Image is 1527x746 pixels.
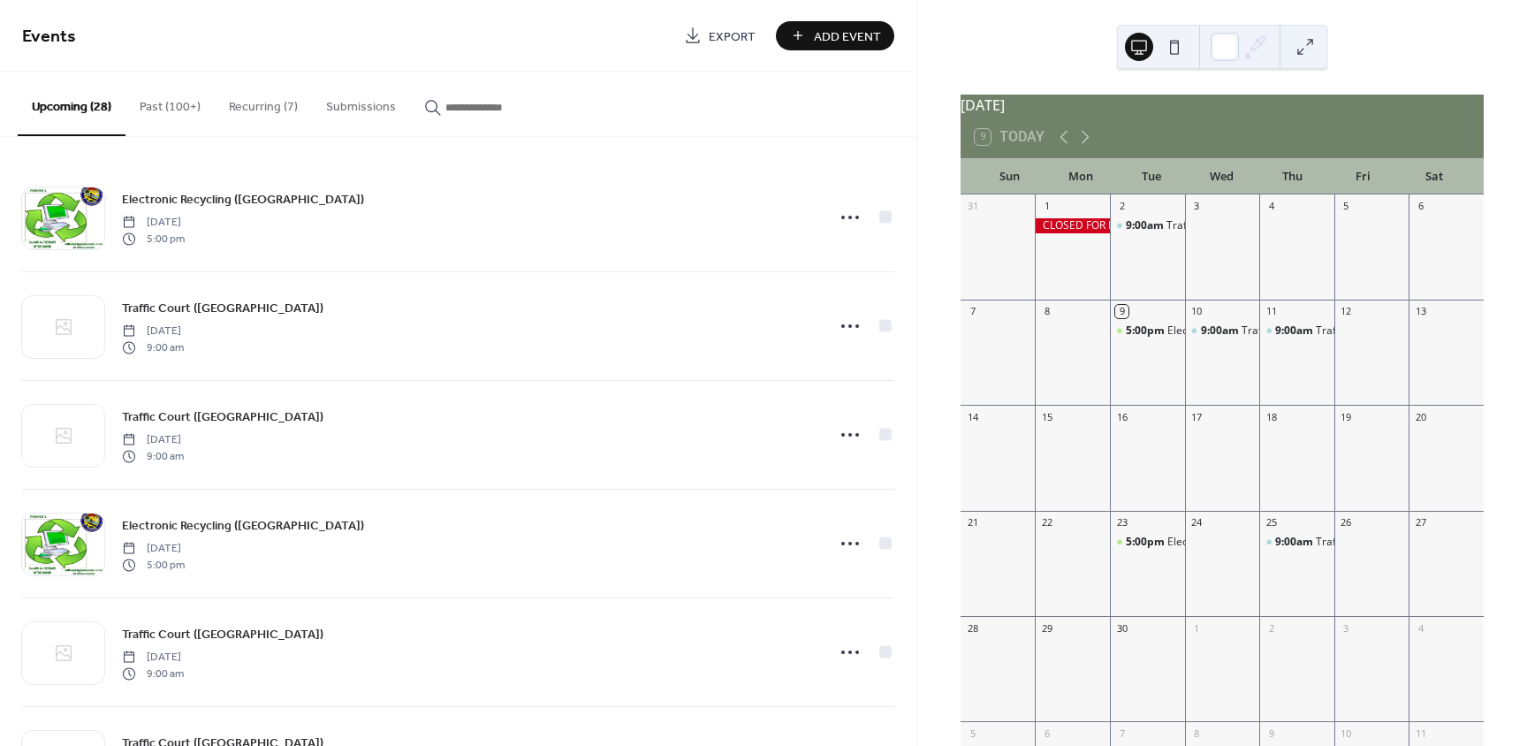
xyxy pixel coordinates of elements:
div: 9 [1115,305,1128,318]
div: 4 [1414,621,1427,635]
div: 2 [1115,200,1128,213]
div: CLOSED FOR LABOR DAY [1035,218,1110,233]
a: Traffic Court ([GEOGRAPHIC_DATA]) [122,298,323,318]
div: 10 [1340,727,1353,740]
div: 14 [966,410,979,423]
div: Electronic Recycling ([GEOGRAPHIC_DATA]) [1167,535,1381,550]
div: Mon [1045,159,1116,194]
div: 26 [1340,516,1353,529]
div: Thu [1257,159,1328,194]
div: 20 [1414,410,1427,423]
div: 19 [1340,410,1353,423]
span: Traffic Court ([GEOGRAPHIC_DATA]) [122,626,323,644]
span: [DATE] [122,324,184,339]
a: Traffic Court ([GEOGRAPHIC_DATA]) [122,407,323,427]
div: 8 [1190,727,1204,740]
div: Wed [1187,159,1257,194]
div: 31 [966,200,979,213]
span: Events [22,19,76,54]
span: 5:00pm [1126,535,1167,550]
div: Fri [1328,159,1399,194]
span: 9:00am [1126,218,1166,233]
a: Export [671,21,769,50]
span: 5:00 pm [122,231,185,247]
a: Electronic Recycling ([GEOGRAPHIC_DATA]) [122,189,364,209]
div: 8 [1040,305,1053,318]
div: 21 [966,516,979,529]
button: Recurring (7) [215,72,312,134]
span: 9:00am [1275,324,1316,339]
div: Traffic Court (Will County) [1259,535,1334,550]
div: Electronic Recycling (Will County Green) [1110,324,1185,339]
div: 15 [1040,410,1053,423]
span: [DATE] [122,215,185,231]
div: 5 [1340,200,1353,213]
span: 9:00 am [122,339,184,355]
div: 11 [1265,305,1278,318]
div: Traffic Court (Will County) [1110,218,1185,233]
div: 3 [1340,621,1353,635]
div: Traffic Court (Will County) [1185,324,1260,339]
div: 1 [1190,621,1204,635]
span: 9:00am [1275,535,1316,550]
div: 23 [1115,516,1128,529]
span: 5:00 pm [122,557,185,573]
button: Upcoming (28) [18,72,125,136]
div: 22 [1040,516,1053,529]
div: 11 [1414,727,1427,740]
span: Electronic Recycling ([GEOGRAPHIC_DATA]) [122,191,364,209]
div: 6 [1040,727,1053,740]
div: 12 [1340,305,1353,318]
div: 2 [1265,621,1278,635]
div: 30 [1115,621,1128,635]
button: Past (100+) [125,72,215,134]
span: [DATE] [122,650,184,666]
div: 3 [1190,200,1204,213]
div: 17 [1190,410,1204,423]
div: Tue [1116,159,1187,194]
div: 25 [1265,516,1278,529]
div: Traffic Court ([GEOGRAPHIC_DATA]) [1316,535,1494,550]
span: [DATE] [122,432,184,448]
div: Electronic Recycling (Will County Green) [1110,535,1185,550]
span: 9:00 am [122,448,184,464]
span: Traffic Court ([GEOGRAPHIC_DATA]) [122,408,323,427]
div: 9 [1265,727,1278,740]
div: 16 [1115,410,1128,423]
div: Traffic Court (Will County) [1259,324,1334,339]
div: 24 [1190,516,1204,529]
span: Export [709,27,756,46]
div: 7 [1115,727,1128,740]
div: Sun [975,159,1045,194]
div: 7 [966,305,979,318]
div: Electronic Recycling ([GEOGRAPHIC_DATA]) [1167,324,1381,339]
div: 10 [1190,305,1204,318]
button: Submissions [312,72,410,134]
span: 5:00pm [1126,324,1167,339]
div: 28 [966,621,979,635]
span: 9:00 am [122,666,184,681]
div: 27 [1414,516,1427,529]
div: 5 [966,727,979,740]
div: Sat [1399,159,1470,194]
div: Traffic Court ([GEOGRAPHIC_DATA]) [1316,324,1494,339]
button: Add Event [776,21,894,50]
div: 1 [1040,200,1053,213]
a: Electronic Recycling ([GEOGRAPHIC_DATA]) [122,515,364,536]
div: 18 [1265,410,1278,423]
div: 4 [1265,200,1278,213]
div: Traffic Court ([GEOGRAPHIC_DATA]) [1242,324,1420,339]
div: 13 [1414,305,1427,318]
span: Electronic Recycling ([GEOGRAPHIC_DATA]) [122,517,364,536]
div: 6 [1414,200,1427,213]
div: Traffic Court ([GEOGRAPHIC_DATA]) [1166,218,1345,233]
div: [DATE] [961,95,1484,116]
span: 9:00am [1201,324,1242,339]
div: 29 [1040,621,1053,635]
span: [DATE] [122,541,185,557]
span: Add Event [814,27,881,46]
a: Traffic Court ([GEOGRAPHIC_DATA]) [122,624,323,644]
span: Traffic Court ([GEOGRAPHIC_DATA]) [122,300,323,318]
